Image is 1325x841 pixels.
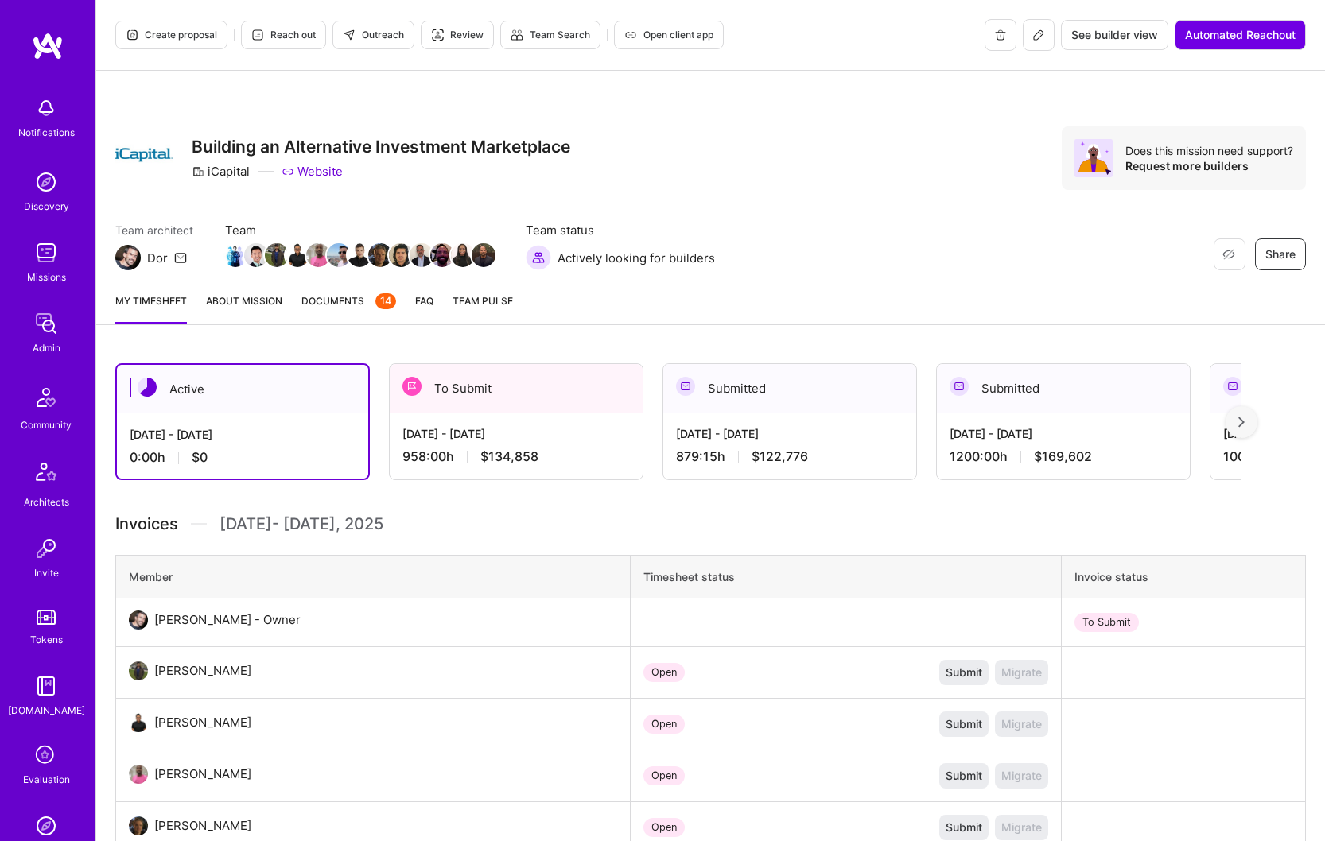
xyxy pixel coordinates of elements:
[332,21,414,49] button: Outreach
[421,21,494,49] button: Review
[1034,448,1092,465] span: $169,602
[630,556,1061,599] th: Timesheet status
[946,768,982,784] span: Submit
[301,293,396,309] span: Documents
[643,715,685,734] div: Open
[24,198,69,215] div: Discovery
[432,242,453,269] a: Team Member Avatar
[129,661,148,680] img: User Avatar
[328,242,349,269] a: Team Member Avatar
[154,610,301,630] div: [PERSON_NAME] - Owner
[241,21,326,49] button: Reach out
[343,28,404,42] span: Outreach
[389,243,413,267] img: Team Member Avatar
[266,242,287,269] a: Team Member Avatar
[500,21,600,49] button: Team Search
[1125,143,1293,158] div: Does this mission need support?
[327,243,351,267] img: Team Member Avatar
[33,339,60,356] div: Admin
[192,163,250,180] div: iCapital
[1255,238,1306,270] button: Share
[526,222,715,238] span: Team status
[308,242,328,269] a: Team Member Avatar
[18,124,75,141] div: Notifications
[31,741,61,771] i: icon SelectionTeam
[451,243,475,267] img: Team Member Avatar
[244,243,268,267] img: Team Member Avatar
[676,425,903,442] div: [DATE] - [DATE]
[624,28,713,42] span: Open client app
[946,665,982,680] span: Submit
[30,166,62,198] img: discovery
[30,533,62,564] img: Invite
[676,448,903,465] div: 879:15 h
[430,243,454,267] img: Team Member Avatar
[643,766,685,785] div: Open
[30,631,63,648] div: Tokens
[115,222,193,238] span: Team architect
[154,816,251,835] div: [PERSON_NAME]
[246,242,266,269] a: Team Member Avatar
[1061,556,1306,599] th: Invoice status
[349,242,370,269] a: Team Member Avatar
[946,820,982,835] span: Submit
[27,269,66,285] div: Missions
[676,377,695,396] img: Submitted
[614,21,724,49] button: Open client app
[225,222,494,238] span: Team
[1074,613,1139,632] div: To Submit
[480,448,538,465] span: $134,858
[939,763,989,789] button: Submit
[1265,246,1296,262] span: Share
[115,293,187,324] a: My timesheet
[1185,27,1296,43] span: Automated Reachout
[21,417,72,433] div: Community
[174,251,187,264] i: icon Mail
[301,293,396,324] a: Documents14
[526,245,551,270] img: Actively looking for builders
[154,765,251,784] div: [PERSON_NAME]
[154,661,251,680] div: [PERSON_NAME]
[937,364,1190,413] div: Submitted
[116,556,631,599] th: Member
[34,564,59,581] div: Invite
[129,765,148,784] img: User Avatar
[348,243,371,267] img: Team Member Avatar
[24,494,69,510] div: Architects
[126,28,217,42] span: Create proposal
[251,28,316,42] span: Reach out
[410,243,433,267] img: Team Member Avatar
[32,32,64,60] img: logo
[415,293,433,324] a: FAQ
[23,771,70,788] div: Evaluation
[950,425,1177,442] div: [DATE] - [DATE]
[154,713,251,732] div: [PERSON_NAME]
[130,426,356,443] div: [DATE] - [DATE]
[453,293,513,324] a: Team Pulse
[370,242,391,269] a: Team Member Avatar
[939,660,989,685] button: Submit
[115,21,227,49] button: Create proposal
[402,425,630,442] div: [DATE] - [DATE]
[1223,377,1242,396] img: Submitted
[1071,27,1158,43] span: See builder view
[115,245,141,270] img: Team Architect
[286,243,309,267] img: Team Member Avatar
[939,815,989,840] button: Submit
[1222,248,1235,261] i: icon EyeClosed
[225,242,246,269] a: Team Member Avatar
[27,378,65,417] img: Community
[375,293,396,309] div: 14
[129,610,148,630] img: User Avatar
[37,610,56,625] img: tokens
[265,243,289,267] img: Team Member Avatar
[558,250,715,266] span: Actively looking for builders
[126,29,138,41] i: icon Proposal
[1125,158,1293,173] div: Request more builders
[391,242,411,269] a: Team Member Avatar
[1061,20,1168,50] button: See builder view
[223,243,247,267] img: Team Member Avatar
[192,449,208,466] span: $0
[939,711,989,737] button: Submit
[431,28,484,42] span: Review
